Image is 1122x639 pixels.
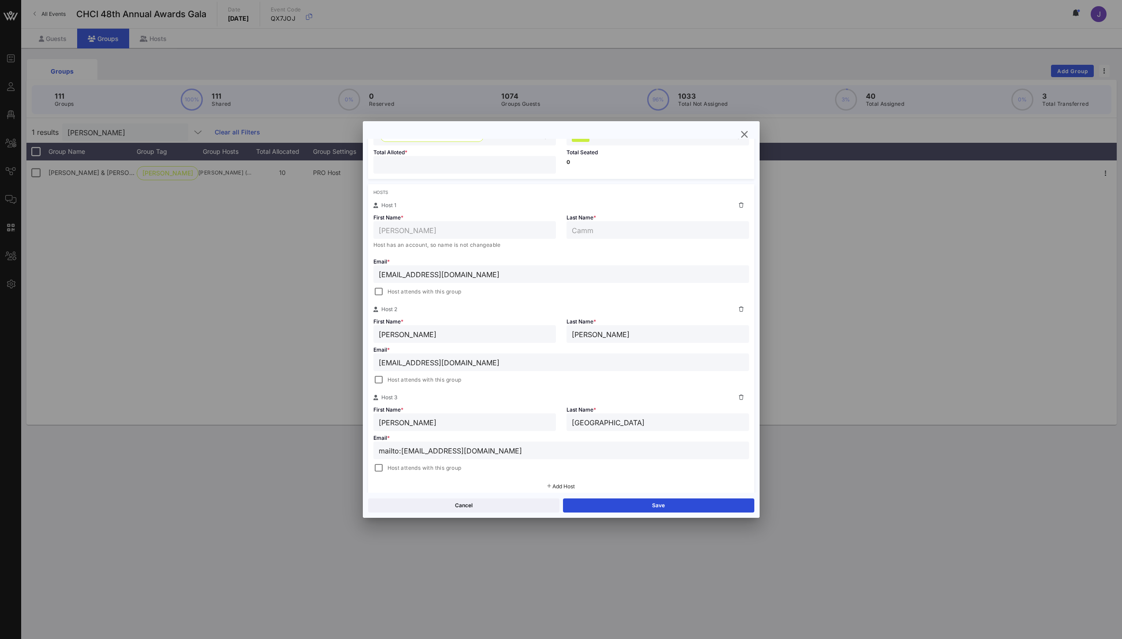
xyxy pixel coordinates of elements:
[552,483,575,490] span: Add Host
[567,160,749,165] p: 0
[373,435,390,441] span: Email
[567,214,596,221] span: Last Name
[373,241,501,248] span: Host has an account, so name is not changeable
[373,189,749,195] div: Hosts
[567,318,596,325] span: Last Name
[373,214,403,221] span: First Name
[547,484,575,489] button: Add Host
[567,149,598,156] span: Total Seated
[563,498,754,513] button: Save
[388,375,462,384] span: Host attends with this group
[567,406,596,413] span: Last Name
[381,394,397,401] span: Host 3
[388,464,462,472] span: Host attends with this group
[373,406,403,413] span: First Name
[373,149,407,156] span: Total Alloted
[381,202,396,208] span: Host 1
[373,346,390,353] span: Email
[381,306,397,312] span: Host 2
[368,498,559,513] button: Cancel
[373,258,390,265] span: Email
[373,318,403,325] span: First Name
[388,287,462,296] span: Host attends with this group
